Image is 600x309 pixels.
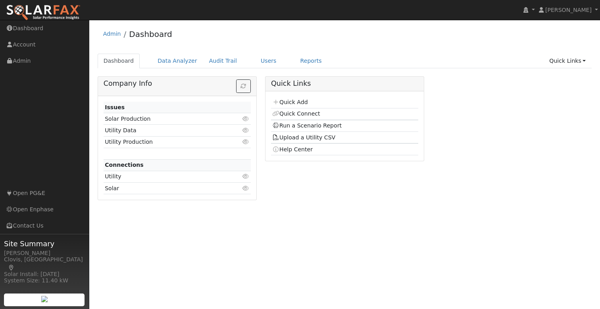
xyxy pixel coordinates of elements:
[203,54,243,68] a: Audit Trail
[6,4,81,21] img: SolarFax
[104,113,227,125] td: Solar Production
[545,7,592,13] span: [PERSON_NAME]
[152,54,203,68] a: Data Analyzer
[105,104,125,110] strong: Issues
[242,127,250,133] i: Click to view
[242,139,250,145] i: Click to view
[272,110,320,117] a: Quick Connect
[103,31,121,37] a: Admin
[4,270,85,278] div: Solar Install: [DATE]
[105,162,144,168] strong: Connections
[242,116,250,122] i: Click to view
[543,54,592,68] a: Quick Links
[129,29,172,39] a: Dashboard
[272,99,308,105] a: Quick Add
[272,122,342,129] a: Run a Scenario Report
[242,185,250,191] i: Click to view
[104,183,227,194] td: Solar
[4,276,85,285] div: System Size: 11.40 kW
[98,54,140,68] a: Dashboard
[4,249,85,257] div: [PERSON_NAME]
[272,134,335,141] a: Upload a Utility CSV
[294,54,328,68] a: Reports
[104,171,227,182] td: Utility
[242,174,250,179] i: Click to view
[271,79,418,88] h5: Quick Links
[4,255,85,272] div: Clovis, [GEOGRAPHIC_DATA]
[255,54,283,68] a: Users
[4,238,85,249] span: Site Summary
[104,79,251,88] h5: Company Info
[8,265,15,271] a: Map
[272,146,313,153] a: Help Center
[104,136,227,148] td: Utility Production
[41,296,48,302] img: retrieve
[104,125,227,136] td: Utility Data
